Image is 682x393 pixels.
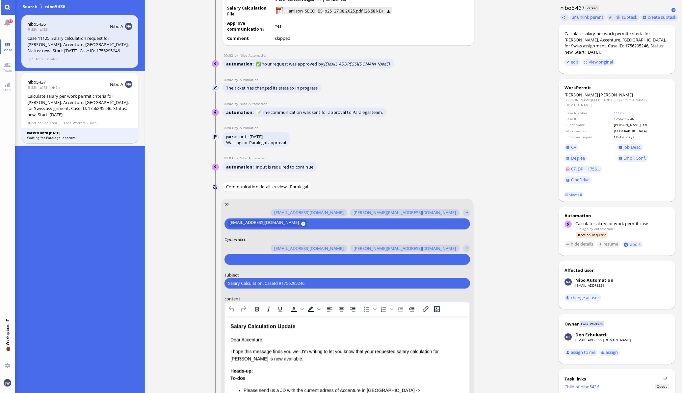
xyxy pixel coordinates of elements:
[256,61,390,67] span: ✅ Your request was approved by:
[564,31,669,55] div: Calculate salary per work permit criteria for [PERSON_NAME], Accenture, [GEOGRAPHIC_DATA], for Sw...
[590,226,593,231] span: by
[27,93,132,118] div: Calculate salary per work permit criteria for [PERSON_NAME], Accenture, [GEOGRAPHIC_DATA], for Sw...
[614,14,638,20] span: link subtask
[564,241,595,248] button: hide details
[212,134,219,141] img: Automation
[234,126,240,130] span: by
[8,19,13,23] span: 31
[564,144,578,151] a: CV
[386,9,391,13] button: Download Harrison_SECO_BS_p25_27.08.2025.pdf
[571,155,585,161] span: Degree
[622,241,643,248] button: abort
[288,305,304,314] div: Text color Black
[564,213,669,219] div: Automation
[274,246,344,251] span: [EMAIL_ADDRESS][DOMAIN_NAME]
[564,166,602,173] a: 07. DP__1756...
[212,109,219,117] img: Nibo Automation
[564,376,662,382] div: Task links
[27,27,39,32] span: 22h
[560,14,569,21] button: Copy ticket nibo5437 link to clipboard
[614,111,624,115] a: 11125
[564,92,598,98] span: [PERSON_NAME]
[564,321,579,327] div: Owner
[5,7,239,138] body: Rich Text Area. Press ALT-0 for help.
[617,144,643,151] a: Job Desc.
[664,377,668,381] button: Show flow diagram
[234,102,240,106] span: by
[420,305,431,314] button: Insert/edit link
[226,61,256,67] span: automation
[275,35,291,41] span: skipped
[240,156,267,161] span: automation@nibo.ai
[431,305,442,314] button: Insert/edit image
[234,77,240,82] span: by
[110,23,123,29] span: Nibo A
[324,61,390,67] i: [EMAIL_ADDRESS][DOMAIN_NAME]
[212,61,219,68] img: Nibo Automation
[125,81,132,88] img: NA
[394,305,406,314] button: Decrease indent
[27,85,39,90] span: 22h
[242,237,246,243] span: cc
[655,384,669,389] span: Status
[274,305,285,314] button: Underline
[263,305,274,314] button: Italic
[565,134,613,140] td: Employer request
[274,210,344,216] span: [EMAIL_ADDRESS][DOMAIN_NAME]
[614,134,669,140] td: CH-120 days
[350,209,459,217] button: [PERSON_NAME][EMAIL_ADDRESS][DOMAIN_NAME]
[607,14,639,21] task-group-action-menu: link subtask
[614,128,669,134] td: [GEOGRAPHIC_DATA]
[249,134,263,140] span: [DATE]
[284,7,384,14] a: View Harrison_SECO_BS_p25_27.08.2025.pdf
[575,332,608,338] div: Den Ezhukattil
[564,176,592,184] a: OneDrive
[564,333,572,341] img: Den Ezhukattil
[614,116,669,121] td: 1756295246
[226,85,318,91] span: The ticket has changed its state to In progress
[565,122,613,127] td: Client name
[52,85,62,90] span: 2h
[599,349,620,356] button: assign
[564,294,601,301] button: change af user
[564,155,587,162] a: Degree
[224,53,234,58] span: 00:02
[5,102,239,124] p: Best regards, BlueLake Legal [STREET_ADDRESS]
[4,379,11,386] img: You
[226,305,237,314] button: Undo
[44,3,67,10] span: nibo5436
[27,135,133,140] div: Waiting for Paralegal approval
[18,71,239,86] li: Please send us a JD with the current adress of Accenture in [GEOGRAPHIC_DATA] -> [STREET_ADDRESS].
[227,20,274,34] td: Approve communication?
[5,346,10,360] span: 💼 Workspace: IT
[5,32,239,47] p: I hope this message finds you well.I'm writing to let you know that your requested salary calcula...
[5,20,239,28] p: Dear Accenture,
[276,7,392,14] lob-view: Harrison_SECO_BS_p25_27.08.2025.pdf (26.58 kB)
[276,7,283,14] img: Harrison_SECO_BS_p25_27.08.2025.pdf
[347,305,358,314] button: Align right
[27,79,46,85] span: nibo5437
[226,164,256,170] span: automation
[599,92,633,98] span: [PERSON_NAME]
[617,155,648,162] a: Empl. Conf.
[227,35,274,43] td: Comment
[564,59,581,66] button: edit
[575,283,604,288] a: [EMAIL_ADDRESS]
[110,81,123,87] span: Nibo A
[564,85,669,91] div: WorkPermit
[224,102,234,106] span: 00:02
[565,110,613,116] td: Case Number
[1,47,14,52] span: Board
[28,56,34,62] span: view 1 items
[353,210,456,216] span: [PERSON_NAME][EMAIL_ADDRESS][DOMAIN_NAME]
[87,120,89,126] span: /
[571,144,576,150] span: CV
[240,102,267,106] span: automation@nibo.ai
[285,7,383,14] span: Harrison_SECO_BS_p25_27.08.2025.pdf (26.58 kB)
[564,267,594,273] div: Affected user
[624,144,642,150] span: Job Desc.
[361,305,377,314] div: Bullet list
[580,321,604,327] span: Case Workers
[564,349,598,356] button: assign to me
[224,296,240,302] span: content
